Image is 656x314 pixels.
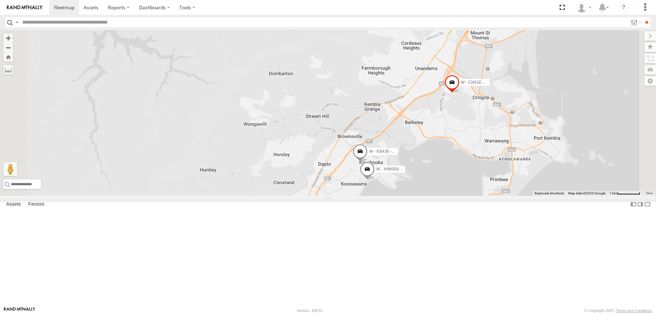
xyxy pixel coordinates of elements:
[618,2,629,13] i: ?
[4,307,35,314] a: Visit our Website
[3,200,24,209] label: Assets
[616,309,652,313] a: Terms and Conditions
[25,200,48,209] label: Fences
[3,65,13,74] label: Measure
[3,162,17,176] button: Drag Pegman onto the map to open Street View
[644,200,651,209] label: Hide Summary Table
[3,43,13,52] button: Zoom out
[7,5,42,10] img: rand-logo.svg
[630,200,637,209] label: Dock Summary Table to the Left
[628,17,643,27] label: Search Filter Options
[584,309,652,313] div: © Copyright 2025 -
[3,33,13,43] button: Zoom in
[574,2,594,13] div: Tye Clark
[3,52,13,62] button: Zoom Home
[376,167,436,172] span: W - IHW009 - [PERSON_NAME]
[644,76,656,86] label: Map Settings
[297,309,323,313] div: Version: 308.01
[369,149,426,154] span: W - KB438 - [PERSON_NAME]
[646,192,653,195] a: Terms (opens in new tab)
[461,80,522,84] span: W - CN51ES - [PERSON_NAME]
[610,191,617,195] span: 1 km
[637,200,644,209] label: Dock Summary Table to the Right
[607,191,642,196] button: Map Scale: 1 km per 64 pixels
[568,191,605,195] span: Map data ©2025 Google
[535,191,564,196] button: Keyboard shortcuts
[14,17,20,27] label: Search Query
